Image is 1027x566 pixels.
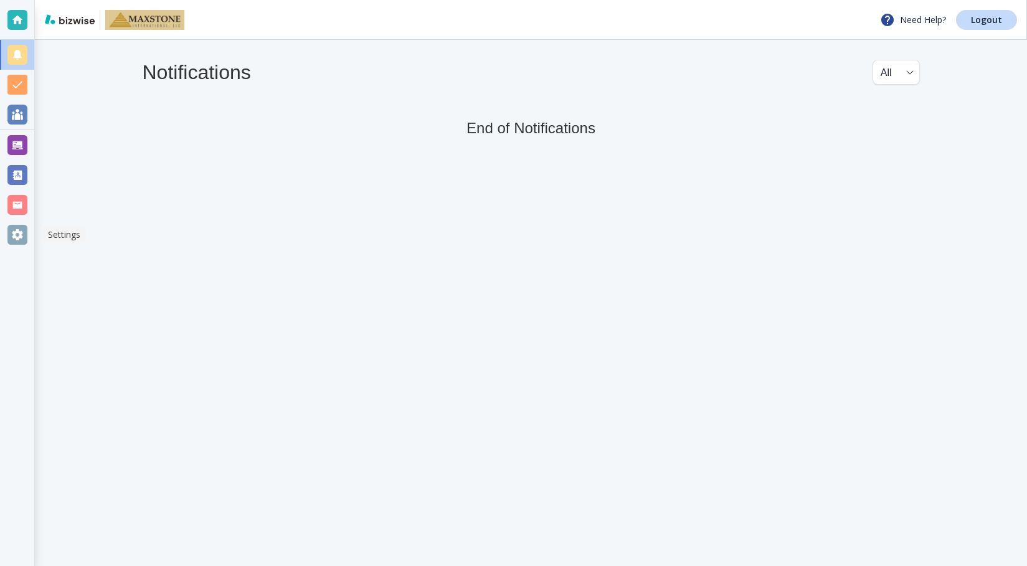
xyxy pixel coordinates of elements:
img: MaxStone USA [105,10,184,30]
p: Logout [971,16,1002,24]
h5: End of Notifications [466,120,595,138]
p: Settings [48,229,80,241]
a: Logout [956,10,1017,30]
img: bizwise [45,14,95,24]
p: Need Help? [880,12,946,27]
div: All [881,60,912,84]
h4: Notifications [143,60,251,84]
